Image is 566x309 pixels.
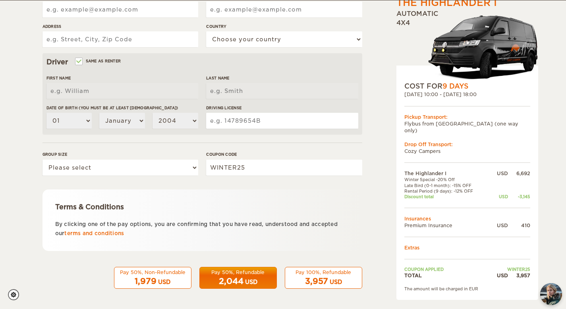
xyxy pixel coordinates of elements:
[46,105,198,111] label: Date of birth (You must be at least [DEMOGRAPHIC_DATA])
[245,278,257,286] div: USD
[489,170,508,177] div: USD
[290,269,357,276] div: Pay 100%, Refundable
[508,272,530,279] div: 3,957
[219,276,243,286] span: 2,044
[404,81,530,91] div: COST FOR
[114,267,191,289] button: Pay 50%, Non-Refundable 1,979 USD
[404,244,530,251] td: Extras
[55,220,350,238] p: By clicking one of the pay options, you are confirming that you have read, understood and accepte...
[76,60,81,65] input: Same as renter
[404,148,530,154] td: Cozy Campers
[404,188,489,194] td: Rental Period (9 days): -12% OFF
[489,222,508,229] div: USD
[8,289,24,300] a: Cookie settings
[404,286,530,292] div: The amount will be charged in EUR
[540,283,562,305] button: chat-button
[540,283,562,305] img: Freyja at Cozy Campers
[404,183,489,188] td: Late Bird (0-1 month): -15% OFF
[206,2,362,17] input: e.g. example@example.com
[199,267,277,289] button: Pay 50%, Refundable 2,044 USD
[442,82,468,90] span: 9 Days
[404,91,530,98] div: [DATE] 10:00 - [DATE] 18:00
[206,75,358,81] label: Last Name
[305,276,328,286] span: 3,957
[330,278,342,286] div: USD
[404,267,489,272] td: Coupon applied
[64,230,124,236] a: terms and conditions
[404,272,489,279] td: TOTAL
[508,222,530,229] div: 410
[42,151,198,157] label: Group size
[285,267,362,289] button: Pay 100%, Refundable 3,957 USD
[46,83,198,99] input: e.g. William
[404,170,489,177] td: The Highlander I
[135,276,156,286] span: 1,979
[205,269,272,276] div: Pay 50%, Refundable
[42,23,198,29] label: Address
[404,194,489,199] td: Discount total
[46,75,198,81] label: First Name
[489,267,530,272] td: WINTER25
[42,2,198,17] input: e.g. example@example.com
[428,12,538,81] img: stor-stuttur-old-new-5.png
[404,222,489,229] td: Premium Insurance
[46,57,358,67] div: Driver
[404,177,489,182] td: Winter Special -20% Off
[404,215,530,222] td: Insurances
[489,272,508,279] div: USD
[206,23,362,29] label: Country
[404,114,530,120] div: Pickup Transport:
[42,31,198,47] input: e.g. Street, City, Zip Code
[508,170,530,177] div: 6,692
[206,151,362,157] label: Coupon code
[206,83,358,99] input: e.g. Smith
[489,194,508,199] div: USD
[55,202,350,212] div: Terms & Conditions
[119,269,186,276] div: Pay 50%, Non-Refundable
[76,57,121,65] label: Same as renter
[396,10,538,81] div: Automatic 4x4
[508,194,530,199] div: -3,145
[206,105,358,111] label: Driving License
[404,141,530,148] div: Drop Off Transport:
[404,120,530,134] td: Flybus from [GEOGRAPHIC_DATA] (one way only)
[158,278,170,286] div: USD
[206,113,358,129] input: e.g. 14789654B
